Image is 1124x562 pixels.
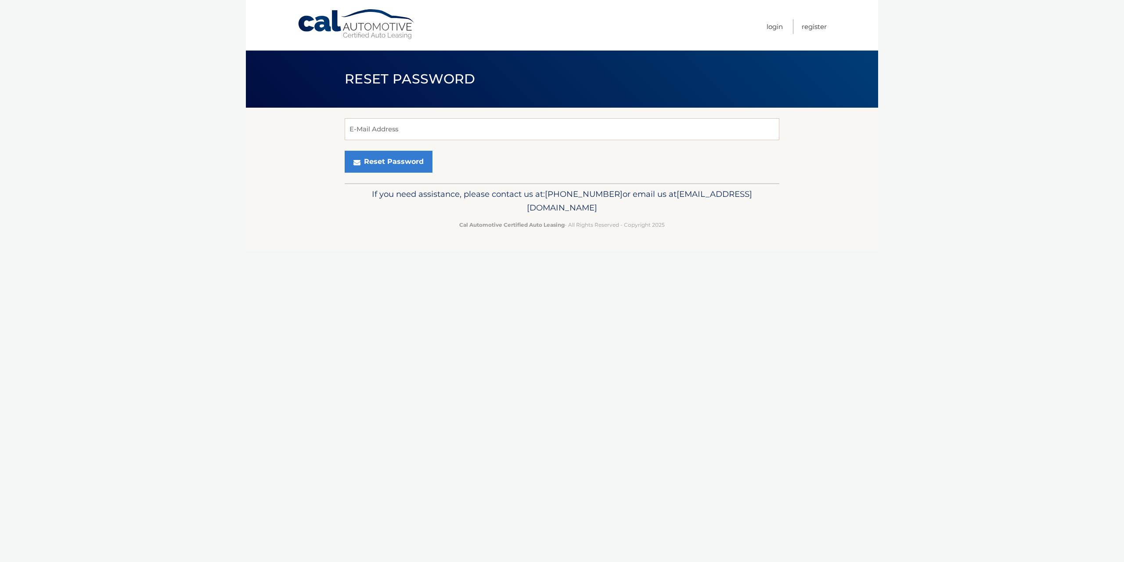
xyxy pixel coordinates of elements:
[345,151,432,173] button: Reset Password
[350,187,774,215] p: If you need assistance, please contact us at: or email us at
[545,189,623,199] span: [PHONE_NUMBER]
[297,9,416,40] a: Cal Automotive
[459,221,565,228] strong: Cal Automotive Certified Auto Leasing
[350,220,774,229] p: - All Rights Reserved - Copyright 2025
[767,19,783,34] a: Login
[802,19,827,34] a: Register
[345,118,779,140] input: E-Mail Address
[345,71,475,87] span: Reset Password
